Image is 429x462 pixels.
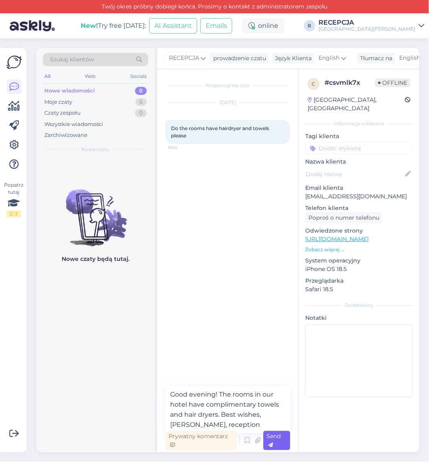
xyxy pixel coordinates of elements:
[305,246,413,253] p: Zobacz więcej ...
[81,21,146,31] div: Try free [DATE]:
[305,157,413,166] p: Nazwa klienta
[305,204,413,212] p: Telefon klienta
[305,142,413,154] input: Dodać etykietę
[149,18,197,34] button: AI Assistant
[272,54,312,63] div: Język Klienta
[305,227,413,235] p: Odwiedzone strony
[319,54,339,63] span: English
[325,78,375,88] div: # csvmlk7x
[305,184,413,192] p: Email klienta
[135,109,147,117] div: 0
[165,99,290,106] div: [DATE]
[6,210,21,218] div: 2 / 3
[305,285,413,294] p: Safari 18.5
[81,22,98,29] b: New!
[169,54,199,63] span: RECEPCJA
[305,265,413,273] p: iPhone OS 18.5
[357,54,392,63] div: Tłumacz na
[83,71,98,82] div: Web
[305,256,413,265] p: System operacyjny
[305,192,413,201] p: [EMAIL_ADDRESS][DOMAIN_NAME]
[210,54,266,63] div: prowadzenie czatu
[319,26,415,32] div: [GEOGRAPHIC_DATA][PERSON_NAME]
[200,18,232,34] button: Emails
[135,98,147,106] div: 6
[81,146,110,153] span: Nowe czaty
[267,433,281,448] span: Send
[165,82,290,89] div: Rozpoczął się czat
[171,125,270,139] span: Do the rooms have hairdryer and towels please
[304,20,315,31] div: R
[129,71,148,82] div: Socials
[165,431,237,450] div: Prywatny komentarz
[399,54,420,63] span: English
[168,145,198,151] span: 19:54
[6,181,21,218] div: Popatrz tutaj
[319,19,415,26] div: RECEPCJA
[305,302,413,309] div: Dodatkowy
[50,55,94,64] span: Szukaj klientów
[62,255,129,263] p: Nowe czaty będą tutaj.
[36,175,155,248] img: No chats
[312,81,316,87] span: c
[375,78,410,87] span: Offline
[44,120,103,128] div: Wszystkie wiadomości
[242,19,285,33] div: online
[43,71,52,82] div: All
[44,98,72,106] div: Moje czaty
[308,96,405,113] div: [GEOGRAPHIC_DATA], [GEOGRAPHIC_DATA]
[135,87,147,95] div: 0
[305,212,383,223] div: Poproś o numer telefonu
[44,87,95,95] div: Nowe wiadomości
[165,386,290,433] textarea: Good evening! The rooms in our hotel have complimentary towels and hair dryers. Best wishes, [PER...
[305,314,413,322] p: Notatki
[305,120,413,127] div: Informacje o kliencie
[305,235,369,243] a: [URL][DOMAIN_NAME]
[44,131,87,139] div: Zarchiwizowane
[319,19,424,32] a: RECEPCJA[GEOGRAPHIC_DATA][PERSON_NAME]
[44,109,81,117] div: Czaty zespołu
[305,132,413,141] p: Tagi klienta
[306,170,404,178] input: Dodaj nazwę
[305,277,413,285] p: Przeglądarka
[6,55,22,70] img: Askly Logo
